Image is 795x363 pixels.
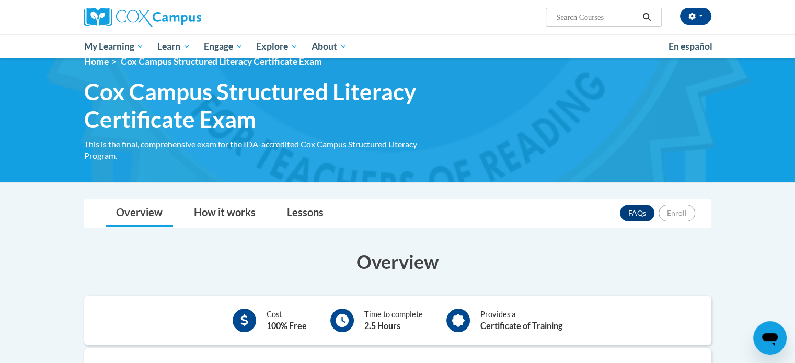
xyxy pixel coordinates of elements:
span: Engage [204,40,243,53]
span: About [312,40,347,53]
button: Account Settings [680,8,711,25]
div: Provides a [480,309,562,332]
span: Learn [157,40,190,53]
a: Cox Campus [84,8,283,27]
a: FAQs [620,205,654,221]
span: Cox Campus Structured Literacy Certificate Exam [84,78,445,133]
a: My Learning [77,34,151,58]
a: Overview [106,200,173,227]
a: Lessons [276,200,334,227]
a: Learn [151,34,197,58]
b: 2.5 Hours [364,321,400,331]
span: My Learning [84,40,144,53]
div: Main menu [68,34,727,58]
div: Cost [267,309,307,332]
b: 100% Free [267,321,307,331]
h3: Overview [84,249,711,275]
a: En español [662,36,719,57]
input: Search Courses [555,11,639,24]
b: Certificate of Training [480,321,562,331]
a: About [305,34,354,58]
a: How it works [183,200,266,227]
span: En español [669,41,712,52]
button: Enroll [659,205,695,221]
a: Engage [197,34,250,58]
img: Cox Campus [84,8,201,27]
span: Explore [256,40,298,53]
a: Home [84,56,109,67]
button: Search [639,11,654,24]
iframe: Button to launch messaging window [753,321,787,355]
div: Time to complete [364,309,423,332]
span: Cox Campus Structured Literacy Certificate Exam [121,56,322,67]
div: This is the final, comprehensive exam for the IDA-accredited Cox Campus Structured Literacy Program. [84,138,445,161]
a: Explore [249,34,305,58]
